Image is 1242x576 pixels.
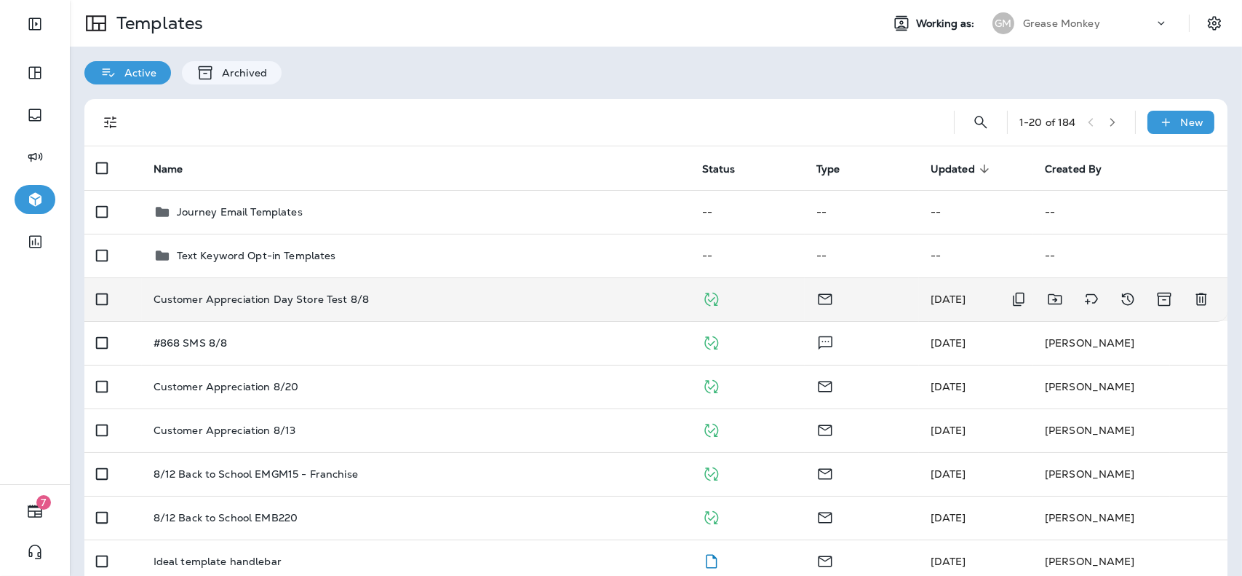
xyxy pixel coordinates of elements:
button: View Changelog [1113,285,1142,314]
button: Duplicate [1004,285,1033,314]
span: Type [816,162,859,175]
td: [PERSON_NAME] [1033,452,1227,496]
p: Customer Appreciation 8/20 [154,381,299,392]
td: -- [690,234,805,277]
button: Delete [1187,285,1216,314]
span: Published [702,335,720,348]
button: Move to folder [1040,285,1070,314]
button: Expand Sidebar [15,9,55,39]
div: 1 - 20 of 184 [1019,117,1076,128]
span: Brian Clark [931,380,966,393]
span: Priscilla Valverde [931,555,966,568]
td: [PERSON_NAME] [1033,321,1227,365]
p: Active [117,67,156,79]
td: [PERSON_NAME] [1033,496,1227,540]
td: -- [919,190,1033,234]
p: Customer Appreciation Day Store Test 8/8 [154,293,370,305]
p: Customer Appreciation 8/13 [154,425,296,436]
span: Status [702,162,755,175]
span: Brian Clark [931,336,966,350]
td: -- [919,234,1033,277]
span: Created By [1045,163,1102,175]
p: Templates [111,12,203,34]
p: Grease Monkey [1023,17,1100,29]
td: [PERSON_NAME] [1033,409,1227,452]
p: 8/12 Back to School EMGM15 - Franchise [154,468,358,480]
p: Ideal template handlebar [154,556,282,567]
button: 7 [15,497,55,526]
span: Brian Clark [931,293,966,306]
p: 8/12 Back to School EMB220 [154,512,298,524]
span: Name [154,163,183,175]
span: Email [816,466,834,479]
span: Published [702,422,720,435]
span: Email [816,510,834,523]
span: Updated [931,162,994,175]
p: Text Keyword Opt-in Templates [177,250,336,261]
span: Brian Clark [931,511,966,524]
td: -- [1033,234,1227,277]
button: Filters [96,108,125,137]
button: Settings [1201,10,1227,36]
span: Email [816,422,834,435]
span: Brian Clark [931,467,966,481]
span: Published [702,291,720,304]
span: Text [816,335,835,348]
span: 7 [36,495,51,510]
span: Email [816,379,834,392]
button: Add tags [1077,285,1106,314]
span: Brian Clark [931,424,966,437]
span: Updated [931,163,975,175]
span: Name [154,162,202,175]
span: Published [702,466,720,479]
span: Email [816,553,834,567]
span: Draft [702,553,720,567]
div: GM [992,12,1014,34]
td: -- [805,190,919,234]
p: Journey Email Templates [177,206,303,218]
p: #868 SMS 8/8 [154,337,228,349]
td: -- [690,190,805,234]
td: [PERSON_NAME] [1033,365,1227,409]
button: Search Templates [966,108,995,137]
span: Email [816,291,834,304]
p: Archived [215,67,267,79]
p: New [1181,117,1203,128]
span: Created By [1045,162,1120,175]
span: Published [702,510,720,523]
td: -- [805,234,919,277]
span: Status [702,163,736,175]
td: -- [1033,190,1227,234]
button: Archive [1150,285,1179,314]
span: Published [702,379,720,392]
span: Working as: [916,17,978,30]
span: Type [816,163,840,175]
